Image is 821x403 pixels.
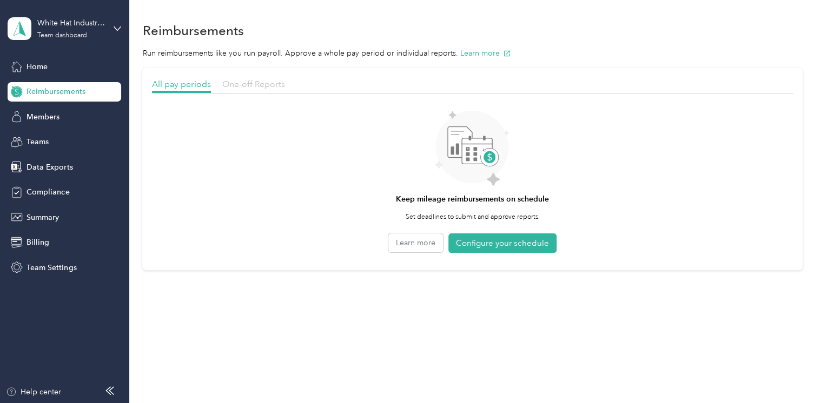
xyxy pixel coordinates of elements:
p: Run reimbursements like you run payroll. Approve a whole pay period or individual reports. [142,48,802,59]
span: Reimbursements [27,86,85,97]
span: Home [27,61,48,72]
p: Set deadlines to submit and approve reports. [405,212,539,222]
iframe: Everlance-gr Chat Button Frame [760,342,821,403]
h1: Reimbursements [142,25,243,36]
h4: Keep mileage reimbursements on schedule [396,193,549,205]
div: Team dashboard [37,32,87,39]
button: Configure your schedule [448,233,557,253]
span: All pay periods [152,79,211,89]
span: Members [27,111,59,123]
span: Summary [27,212,59,223]
span: Teams [27,136,49,147]
span: Compliance [27,186,69,198]
span: Billing [27,237,49,248]
span: Data Exports [27,162,72,173]
span: One-off Reports [222,79,285,89]
button: Help center [6,386,61,398]
div: White Hat Industrial [37,17,105,29]
button: Learn more [388,233,443,252]
span: Team Settings [27,262,76,273]
button: Learn more [460,48,511,59]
